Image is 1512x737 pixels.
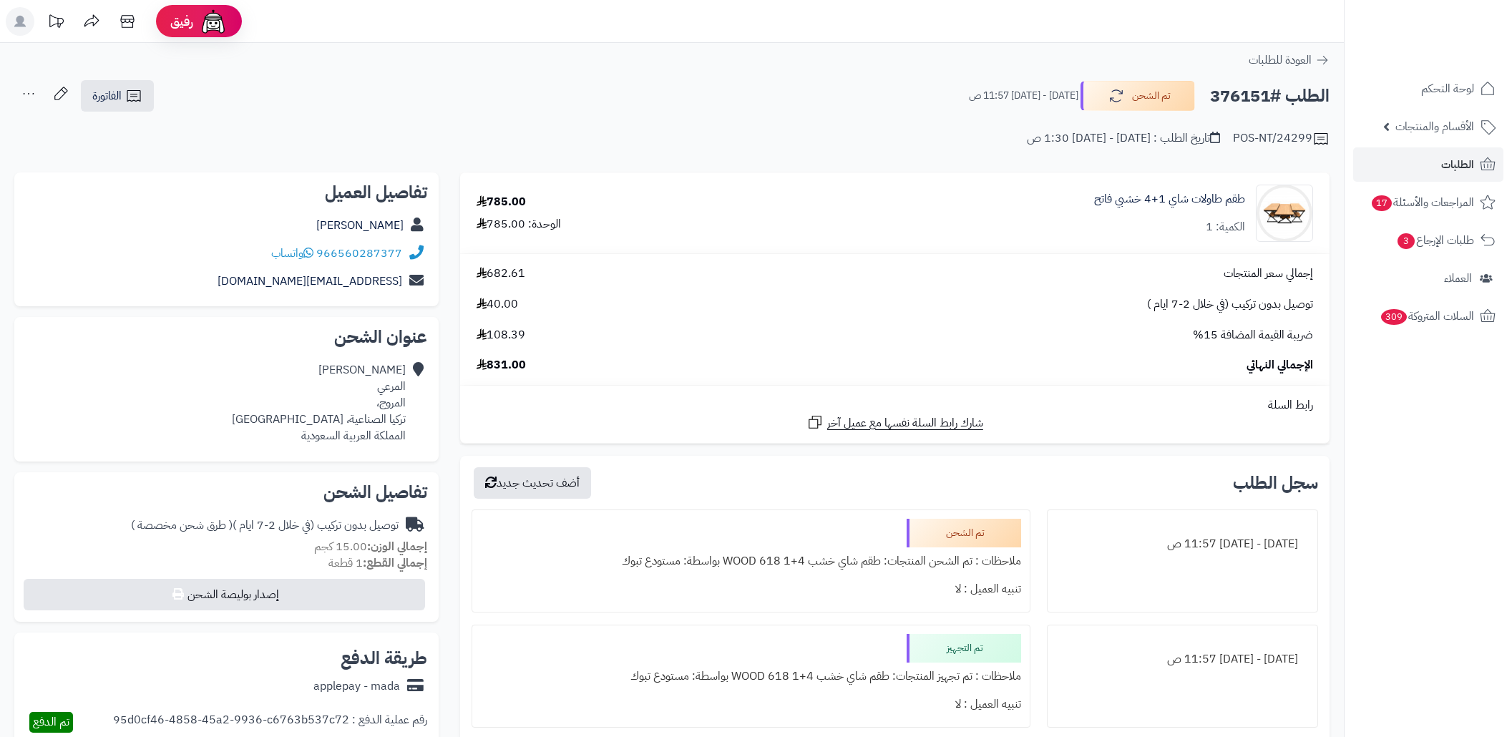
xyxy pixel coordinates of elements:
[477,357,526,374] span: 831.00
[1395,117,1474,137] span: الأقسام والمنتجات
[1210,82,1330,111] h2: الطلب #376151
[314,538,427,555] small: 15.00 كجم
[1398,233,1415,249] span: 3
[92,87,122,104] span: الفاتورة
[1370,192,1474,213] span: المراجعات والأسئلة
[1421,79,1474,99] span: لوحة التحكم
[477,194,526,210] div: 785.00
[1380,306,1474,326] span: السلات المتروكة
[477,216,561,233] div: الوحدة: 785.00
[466,397,1324,414] div: رابط السلة
[38,7,74,39] a: تحديثات المنصة
[363,555,427,572] strong: إجمالي القطع:
[316,245,402,262] a: 966560287377
[1206,219,1245,235] div: الكمية: 1
[218,273,402,290] a: [EMAIL_ADDRESS][DOMAIN_NAME]
[131,517,399,534] div: توصيل بدون تركيب (في خلال 2-7 ايام )
[33,713,69,731] span: تم الدفع
[477,296,518,313] span: 40.00
[1353,261,1503,296] a: العملاء
[131,517,233,534] span: ( طرق شحن مخصصة )
[1247,357,1313,374] span: الإجمالي النهائي
[1193,327,1313,343] span: ضريبة القيمة المضافة 15%
[477,327,525,343] span: 108.39
[907,634,1021,663] div: تم التجهيز
[969,89,1078,103] small: [DATE] - [DATE] 11:57 ص
[24,579,425,610] button: إصدار بوليصة الشحن
[481,547,1021,575] div: ملاحظات : تم الشحن المنتجات: طقم شاي خشب WOOD 618 1+4 بواسطة: مستودع تبوك
[328,555,427,572] small: 1 قطعة
[81,80,154,112] a: الفاتورة
[316,217,404,234] a: [PERSON_NAME]
[1224,265,1313,282] span: إجمالي سعر المنتجات
[1081,81,1195,111] button: تم الشحن
[1441,155,1474,175] span: الطلبات
[1396,230,1474,250] span: طلبات الإرجاع
[367,538,427,555] strong: إجمالي الوزن:
[481,663,1021,690] div: ملاحظات : تم تجهيز المنتجات: طقم شاي خشب WOOD 618 1+4 بواسطة: مستودع تبوك
[26,184,427,201] h2: تفاصيل العميل
[1056,645,1309,673] div: [DATE] - [DATE] 11:57 ص
[907,519,1021,547] div: تم الشحن
[170,13,193,30] span: رفيق
[1381,309,1407,325] span: 309
[199,7,228,36] img: ai-face.png
[26,328,427,346] h2: عنوان الشحن
[827,415,983,431] span: شارك رابط السلة نفسها مع عميل آخر
[232,362,406,444] div: [PERSON_NAME] المرعي المروج، تركيا الصناعية، [GEOGRAPHIC_DATA] المملكة العربية السعودية
[1353,223,1503,258] a: طلبات الإرجاع3
[1353,147,1503,182] a: الطلبات
[1056,530,1309,558] div: [DATE] - [DATE] 11:57 ص
[1233,474,1318,492] h3: سجل الطلب
[1147,296,1313,313] span: توصيل بدون تركيب (في خلال 2-7 ايام )
[1249,52,1312,69] span: العودة للطلبات
[1233,130,1330,147] div: POS-NT/24299
[271,245,313,262] a: واتساب
[481,690,1021,718] div: تنبيه العميل : لا
[341,650,427,667] h2: طريقة الدفع
[1027,130,1220,147] div: تاريخ الطلب : [DATE] - [DATE] 1:30 ص
[1249,52,1330,69] a: العودة للطلبات
[1444,268,1472,288] span: العملاء
[113,712,427,733] div: رقم عملية الدفع : 95d0cf46-4858-45a2-9936-c6763b537c72
[26,484,427,501] h2: تفاصيل الشحن
[474,467,591,499] button: أضف تحديث جديد
[1353,72,1503,106] a: لوحة التحكم
[481,575,1021,603] div: تنبيه العميل : لا
[1353,299,1503,333] a: السلات المتروكة309
[1094,191,1245,208] a: طقم طاولات شاي 1+4 خشبي فاتح
[1353,185,1503,220] a: المراجعات والأسئلة17
[806,414,983,431] a: شارك رابط السلة نفسها مع عميل آخر
[1257,185,1312,242] img: 1693040198-4656-90x90.jpg
[477,265,525,282] span: 682.61
[1372,195,1392,211] span: 17
[313,678,400,695] div: applepay - mada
